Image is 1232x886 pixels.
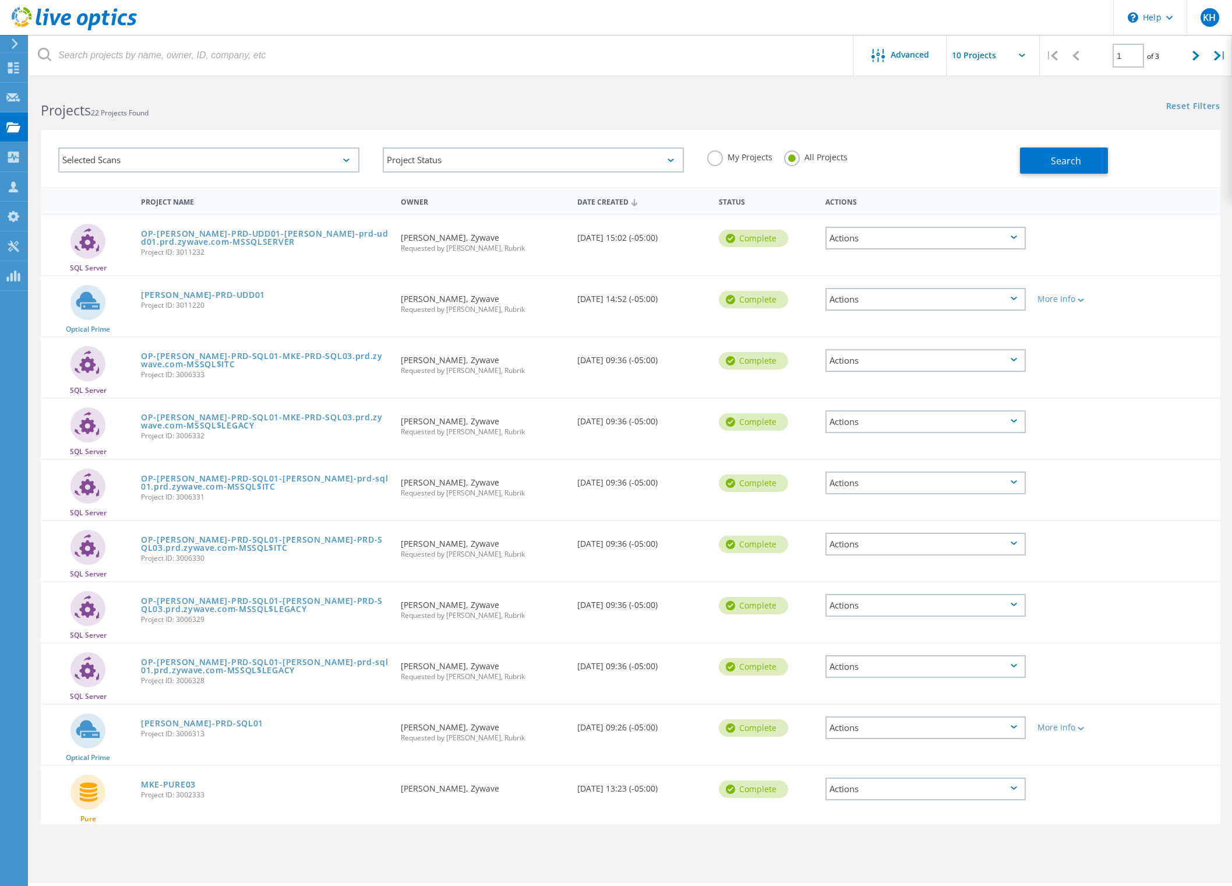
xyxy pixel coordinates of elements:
[141,352,389,368] a: OP-[PERSON_NAME]-PRD-SQL01-MKE-PRD-SQL03.prd.zywave.com-MSSQL$ITC
[401,306,566,313] span: Requested by [PERSON_NAME], Rubrik
[70,509,107,516] span: SQL Server
[719,780,788,798] div: Complete
[719,352,788,370] div: Complete
[141,730,389,737] span: Project ID: 3006313
[70,448,107,455] span: SQL Server
[141,658,389,674] a: OP-[PERSON_NAME]-PRD-SQL01-[PERSON_NAME]-prd-sql01.prd.zywave.com-MSSQL$LEGACY
[571,337,713,376] div: [DATE] 09:36 (-05:00)
[141,413,389,430] a: OP-[PERSON_NAME]-PRD-SQL01-MKE-PRD-SQL03.prd.zywave.com-MSSQL$LEGACY
[1037,295,1120,303] div: More Info
[825,227,1026,249] div: Actions
[401,734,566,741] span: Requested by [PERSON_NAME], Rubrik
[1040,35,1064,76] div: |
[825,288,1026,311] div: Actions
[1208,35,1232,76] div: |
[401,673,566,680] span: Requested by [PERSON_NAME], Rubrik
[141,433,389,440] span: Project ID: 3006332
[395,521,572,569] div: [PERSON_NAME], Zywave
[825,716,1026,739] div: Actions
[825,472,1026,494] div: Actions
[784,150,848,161] label: All Projects
[141,792,389,799] span: Project ID: 3002333
[401,551,566,558] span: Requested by [PERSON_NAME], Rubrik
[571,582,713,621] div: [DATE] 09:36 (-05:00)
[719,658,788,676] div: Complete
[401,428,566,435] span: Requested by [PERSON_NAME], Rubrik
[825,410,1026,433] div: Actions
[719,291,788,308] div: Complete
[825,655,1026,678] div: Actions
[395,582,572,631] div: [PERSON_NAME], Zywave
[825,533,1026,555] div: Actions
[571,766,713,804] div: [DATE] 13:23 (-05:00)
[66,754,110,761] span: Optical Prime
[719,230,788,247] div: Complete
[141,719,263,727] a: [PERSON_NAME]-PRD-SQL01
[12,24,137,33] a: Live Optics Dashboard
[29,35,854,76] input: Search projects by name, owner, ID, company, etc
[719,719,788,737] div: Complete
[401,367,566,374] span: Requested by [PERSON_NAME], Rubrik
[141,230,389,246] a: OP-[PERSON_NAME]-PRD-UDD01-[PERSON_NAME]-prd-udd01.prd.zywave.com-MSSQLSERVER
[141,536,389,552] a: OP-[PERSON_NAME]-PRD-SQL01-[PERSON_NAME]-PRD-SQL03.prd.zywave.com-MSSQL$ITC
[719,474,788,492] div: Complete
[1203,13,1216,22] span: KH
[141,555,389,562] span: Project ID: 3006330
[141,677,389,684] span: Project ID: 3006328
[719,597,788,614] div: Complete
[571,521,713,560] div: [DATE] 09:36 (-05:00)
[141,780,196,789] a: MKE-PURE03
[395,705,572,753] div: [PERSON_NAME], Zywave
[1037,723,1120,732] div: More Info
[401,245,566,252] span: Requested by [PERSON_NAME], Rubrik
[1166,102,1220,112] a: Reset Filters
[141,302,389,309] span: Project ID: 3011220
[58,147,359,173] div: Selected Scans
[1147,51,1159,61] span: of 3
[141,291,265,299] a: [PERSON_NAME]-PRD-UDD01
[571,460,713,498] div: [DATE] 09:36 (-05:00)
[571,190,713,212] div: Date Created
[719,413,788,431] div: Complete
[1128,12,1138,23] svg: \n
[66,326,110,333] span: Optical Prime
[141,371,389,378] span: Project ID: 3006333
[395,460,572,508] div: [PERSON_NAME], Zywave
[141,474,389,491] a: OP-[PERSON_NAME]-PRD-SQL01-[PERSON_NAME]-prd-sql01.prd.zywave.com-MSSQL$ITC
[383,147,684,173] div: Project Status
[825,778,1026,800] div: Actions
[571,215,713,254] div: [DATE] 15:02 (-05:00)
[820,190,1032,212] div: Actions
[70,387,107,394] span: SQL Server
[395,399,572,447] div: [PERSON_NAME], Zywave
[401,490,566,497] span: Requested by [PERSON_NAME], Rubrik
[141,597,389,613] a: OP-[PERSON_NAME]-PRD-SQL01-[PERSON_NAME]-PRD-SQL03.prd.zywave.com-MSSQL$LEGACY
[401,612,566,619] span: Requested by [PERSON_NAME], Rubrik
[395,190,572,212] div: Owner
[891,51,929,59] span: Advanced
[395,337,572,386] div: [PERSON_NAME], Zywave
[395,766,572,804] div: [PERSON_NAME], Zywave
[825,594,1026,617] div: Actions
[571,399,713,437] div: [DATE] 09:36 (-05:00)
[70,632,107,639] span: SQL Server
[91,108,149,118] span: 22 Projects Found
[571,276,713,315] div: [DATE] 14:52 (-05:00)
[41,101,91,119] b: Projects
[135,190,395,212] div: Project Name
[571,705,713,743] div: [DATE] 09:26 (-05:00)
[70,693,107,700] span: SQL Server
[1020,147,1108,174] button: Search
[141,616,389,623] span: Project ID: 3006329
[395,215,572,263] div: [PERSON_NAME], Zywave
[80,815,96,822] span: Pure
[571,644,713,682] div: [DATE] 09:36 (-05:00)
[70,265,107,272] span: SQL Server
[719,536,788,553] div: Complete
[395,644,572,692] div: [PERSON_NAME], Zywave
[141,494,389,501] span: Project ID: 3006331
[707,150,772,161] label: My Projects
[825,349,1026,372] div: Actions
[141,249,389,256] span: Project ID: 3011232
[395,276,572,325] div: [PERSON_NAME], Zywave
